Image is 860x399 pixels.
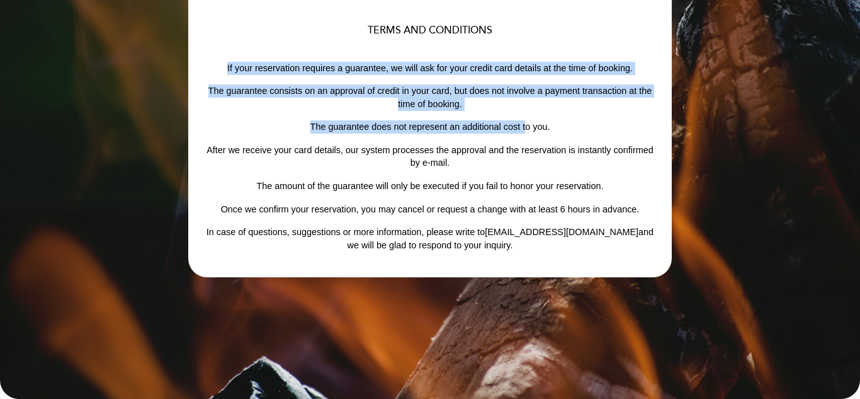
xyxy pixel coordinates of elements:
p: In case of questions, suggestions or more information, please write to and we will be glad to res... [204,226,656,252]
h3: TERMS AND CONDITIONS [204,25,656,37]
p: The amount of the guarantee will only be executed if you fail to honor your reservation. [204,180,656,193]
p: After we receive your card details, our system processes the approval and the reservation is inst... [204,144,656,170]
a: [EMAIL_ADDRESS][DOMAIN_NAME] [485,227,638,237]
p: If your reservation requires a guarantee, we will ask for your credit card details at the time of... [204,62,656,75]
p: The guarantee does not represent an additional cost to you. [204,120,656,134]
p: Once we confirm your reservation, you may cancel or request a change with at least 6 hours in adv... [204,203,656,216]
p: The guarantee consists on an approval of credit in your card, but does not involve a payment tran... [204,84,656,110]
